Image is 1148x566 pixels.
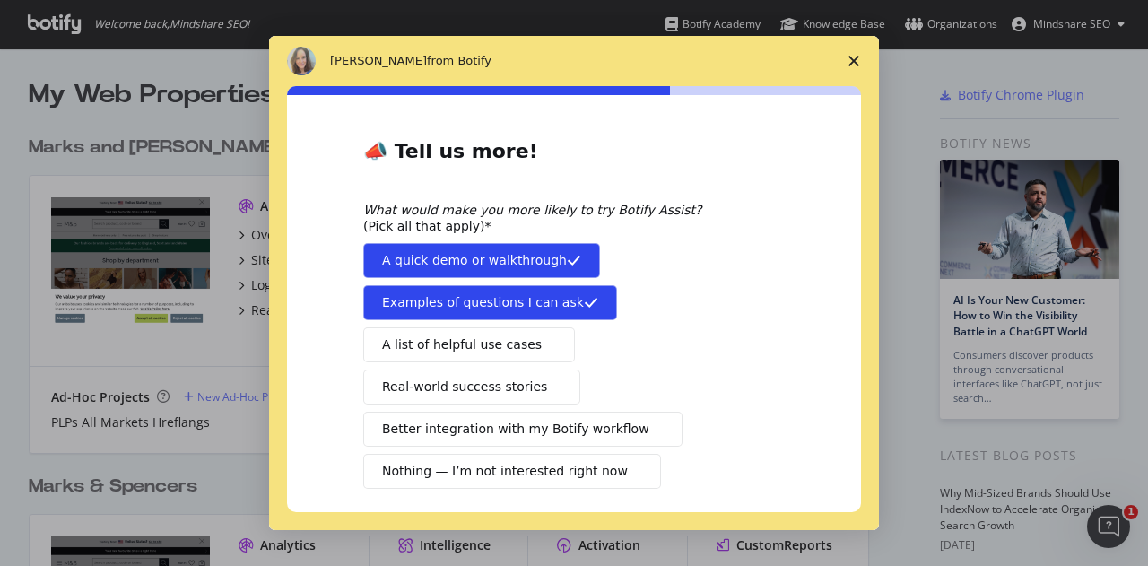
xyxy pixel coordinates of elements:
[382,420,649,439] span: Better integration with my Botify workflow
[427,54,491,67] span: from Botify
[382,293,584,312] span: Examples of questions I can ask
[363,285,617,320] button: Examples of questions I can ask
[363,203,701,217] i: What would make you more likely to try Botify Assist?
[363,370,580,405] button: Real-world success stories
[829,36,879,86] span: Close survey
[382,251,567,270] span: A quick demo or walkthrough
[382,378,547,396] span: Real-world success stories
[363,412,683,447] button: Better integration with my Botify workflow
[382,335,542,354] span: A list of helpful use cases
[382,462,628,481] span: Nothing — I’m not interested right now
[330,54,427,67] span: [PERSON_NAME]
[363,327,575,362] button: A list of helpful use cases
[363,243,600,278] button: A quick demo or walkthrough
[363,138,785,175] h2: 📣 Tell us more!
[287,47,316,75] img: Profile image for Colleen
[363,202,758,234] div: (Pick all that apply)
[363,454,661,489] button: Nothing — I’m not interested right now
